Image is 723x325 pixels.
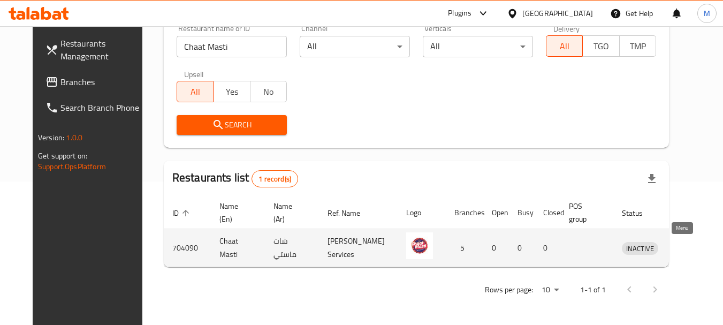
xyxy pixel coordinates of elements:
label: Upsell [184,70,204,78]
button: Search [177,115,287,135]
td: 704090 [164,229,211,267]
div: [GEOGRAPHIC_DATA] [522,7,593,19]
th: Logo [398,196,446,229]
span: M [704,7,710,19]
td: 0 [535,229,560,267]
span: Name (Ar) [273,200,306,225]
div: All [300,36,410,57]
span: Status [622,207,657,220]
button: TGO [582,35,619,57]
button: TMP [619,35,656,57]
th: Open [483,196,509,229]
td: 0 [509,229,535,267]
span: Yes [218,84,246,100]
div: Rows per page: [537,282,563,298]
h2: Restaurants list [172,170,298,187]
th: Closed [535,196,560,229]
a: Branches [37,69,154,95]
span: TGO [587,39,615,54]
td: 0 [483,229,509,267]
div: All [423,36,533,57]
td: [PERSON_NAME] Services [319,229,398,267]
input: Search for restaurant name or ID.. [177,36,287,57]
button: All [546,35,583,57]
th: Busy [509,196,535,229]
td: شات ماستي [265,229,319,267]
th: Branches [446,196,483,229]
a: Search Branch Phone [37,95,154,120]
span: ID [172,207,193,220]
a: Restaurants Management [37,31,154,69]
span: All [181,84,209,100]
p: Rows per page: [485,283,533,297]
span: POS group [569,200,600,225]
span: Get support on: [38,149,87,163]
span: 1 record(s) [252,174,298,184]
span: Name (En) [219,200,252,225]
span: Ref. Name [328,207,374,220]
span: INACTIVE [622,243,658,255]
td: 5 [446,229,483,267]
button: All [177,81,214,102]
button: No [250,81,287,102]
span: 1.0.0 [66,131,82,145]
div: Plugins [448,7,471,20]
a: Support.OpsPlatform [38,160,106,173]
span: No [255,84,283,100]
table: enhanced table [164,196,708,267]
span: Search [185,118,278,132]
span: Branches [60,75,145,88]
span: Search Branch Phone [60,101,145,114]
span: Restaurants Management [60,37,145,63]
label: Delivery [553,25,580,32]
button: Yes [213,81,250,102]
span: Version: [38,131,64,145]
td: Chaat Masti [211,229,265,267]
span: TMP [624,39,652,54]
span: All [551,39,579,54]
img: Chaat Masti [406,232,433,259]
div: Total records count [252,170,298,187]
p: 1-1 of 1 [580,283,606,297]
